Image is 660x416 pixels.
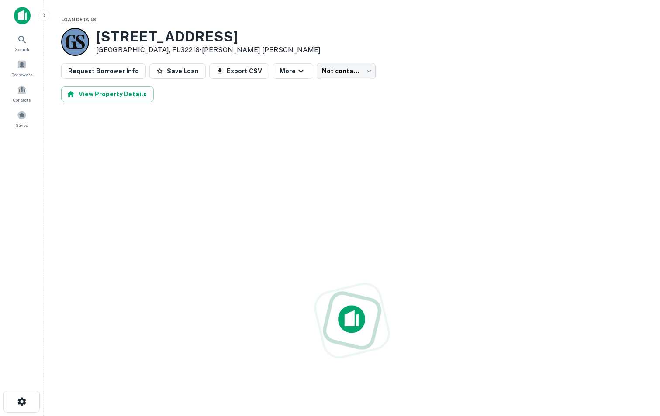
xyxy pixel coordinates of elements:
button: Export CSV [209,63,269,79]
span: Saved [16,122,28,129]
button: More [273,63,313,79]
span: Search [15,46,29,53]
span: Borrowers [11,71,32,78]
a: Search [3,31,41,55]
img: capitalize-icon.png [14,7,31,24]
button: Save Loan [149,63,206,79]
span: Loan Details [61,17,97,22]
span: Contacts [13,96,31,103]
div: Not contacted [317,63,376,79]
a: Saved [3,107,41,130]
h3: [STREET_ADDRESS] [96,28,321,45]
button: View Property Details [61,86,154,102]
a: Contacts [3,82,41,105]
a: Borrowers [3,56,41,80]
button: Request Borrower Info [61,63,146,79]
a: [PERSON_NAME] [PERSON_NAME] [202,46,321,54]
p: [GEOGRAPHIC_DATA], FL32218 • [96,45,321,55]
